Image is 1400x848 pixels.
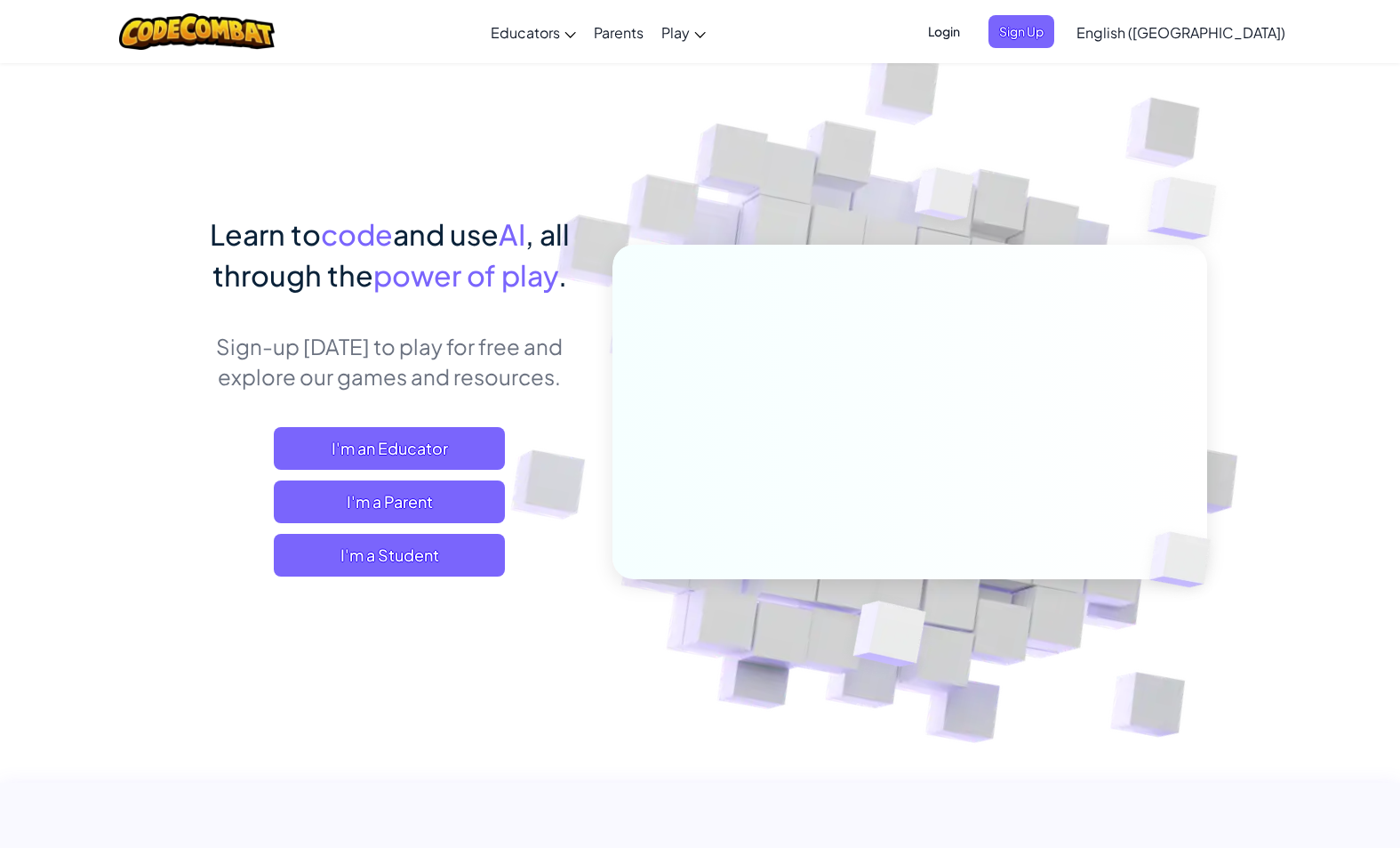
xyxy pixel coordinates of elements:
[194,331,586,392] p: Sign-up [DATE] to play for free and explore our games and resources.
[652,8,715,56] a: Play
[1076,23,1285,42] span: English ([GEOGRAPHIC_DATA])
[321,216,393,252] span: code
[210,216,321,252] span: Learn to
[585,8,652,56] a: Parents
[119,13,275,50] img: CodeCombat logo
[1112,133,1266,284] img: Overlap cubes
[393,216,499,252] span: and use
[274,427,505,470] a: I'm an Educator
[499,216,525,252] span: AI
[881,133,1009,265] img: Overlap cubes
[373,257,558,293] span: power of play
[558,257,567,293] span: .
[988,15,1054,48] button: Sign Up
[274,481,505,523] a: I'm a Parent
[1119,495,1252,625] img: Overlap cubes
[491,23,560,42] span: Educators
[274,534,505,577] button: I'm a Student
[917,15,971,48] button: Login
[1068,8,1294,56] a: English ([GEOGRAPHIC_DATA])
[661,23,690,42] span: Play
[809,563,968,711] img: Overlap cubes
[482,8,585,56] a: Educators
